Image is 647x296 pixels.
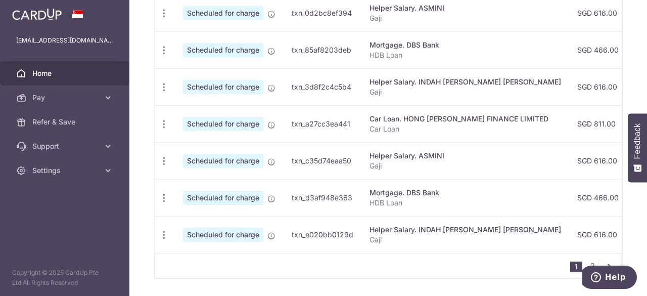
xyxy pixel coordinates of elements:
p: Gaji [369,13,561,23]
td: SGD 616.00 [569,142,627,179]
td: SGD 811.00 [569,105,627,142]
nav: pager [570,253,621,278]
span: Scheduled for charge [183,117,263,131]
td: SGD 616.00 [569,216,627,253]
td: txn_85af8203deb [284,31,361,68]
span: Home [32,68,99,78]
span: Pay [32,93,99,103]
div: Mortgage. DBS Bank [369,40,561,50]
p: HDB Loan [369,50,561,60]
span: Scheduled for charge [183,191,263,205]
span: Refer & Save [32,117,99,127]
div: Helper Salary. INDAH [PERSON_NAME] [PERSON_NAME] [369,225,561,235]
a: 2 [586,260,598,272]
td: txn_c35d74eaa50 [284,142,361,179]
td: txn_d3af948e363 [284,179,361,216]
img: CardUp [12,8,62,20]
p: [EMAIL_ADDRESS][DOMAIN_NAME] [16,35,113,46]
td: txn_e020bb0129d [284,216,361,253]
span: Scheduled for charge [183,228,263,242]
p: Gaji [369,161,561,171]
span: Scheduled for charge [183,6,263,20]
p: HDB Loan [369,198,561,208]
iframe: Opens a widget where you can find more information [582,266,637,291]
div: Helper Salary. ASMINI [369,3,561,13]
span: Scheduled for charge [183,154,263,168]
button: Feedback - Show survey [628,113,647,182]
div: Helper Salary. INDAH [PERSON_NAME] [PERSON_NAME] [369,77,561,87]
div: Mortgage. DBS Bank [369,188,561,198]
div: Helper Salary. ASMINI [369,151,561,161]
div: Car Loan. HONG [PERSON_NAME] FINANCE LIMITED [369,114,561,124]
td: SGD 466.00 [569,179,627,216]
span: Scheduled for charge [183,80,263,94]
td: txn_a27cc3ea441 [284,105,361,142]
p: Gaji [369,87,561,97]
p: Car Loan [369,124,561,134]
span: Feedback [633,123,642,159]
td: txn_3d8f2c4c5b4 [284,68,361,105]
p: Gaji [369,235,561,245]
span: Settings [32,165,99,176]
span: Support [32,141,99,151]
td: SGD 466.00 [569,31,627,68]
li: 1 [570,262,582,272]
td: SGD 616.00 [569,68,627,105]
span: Scheduled for charge [183,43,263,57]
